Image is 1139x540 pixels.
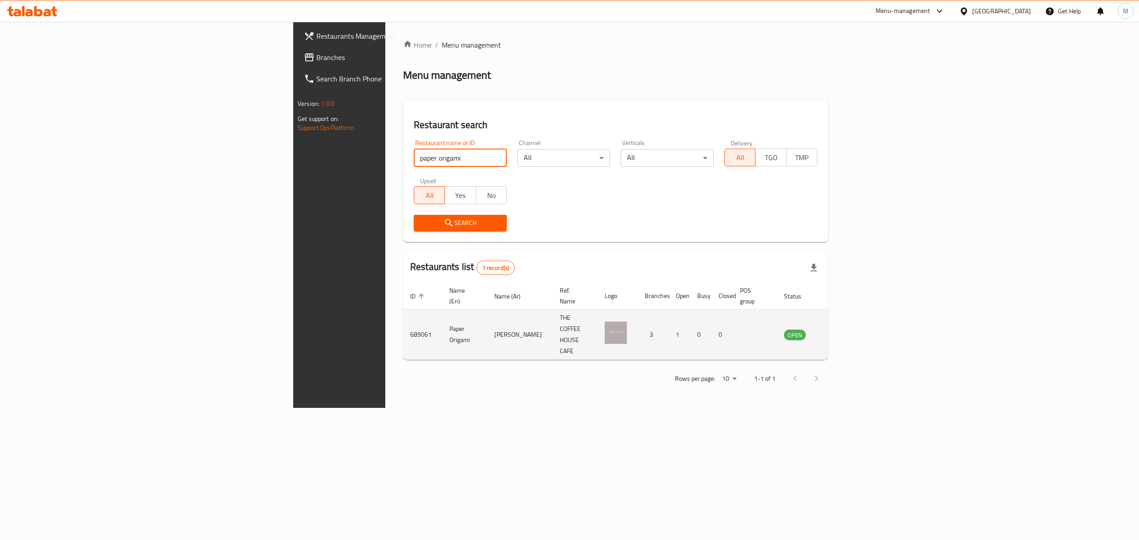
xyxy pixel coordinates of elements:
span: Name (Ar) [494,291,532,302]
div: All [517,149,610,167]
button: TMP [786,149,817,166]
div: Total records count [477,261,515,275]
th: Open [669,282,690,310]
div: Rows per page: [719,372,740,386]
button: Search [414,215,507,231]
h2: Restaurant search [414,118,817,132]
span: OPEN [784,330,806,340]
th: Action [824,282,854,310]
span: TMP [790,151,814,164]
span: 1 record(s) [477,264,515,272]
td: 1 [669,310,690,360]
span: Get support on: [298,113,339,125]
button: Yes [444,186,476,204]
span: Name (En) [449,285,477,306]
input: Search for restaurant name or ID.. [414,149,507,167]
span: Status [784,291,813,302]
a: Search Branch Phone [297,68,484,89]
span: Search [421,218,500,229]
span: All [728,151,752,164]
h2: Restaurants list [410,260,515,275]
span: Branches [316,52,477,63]
a: Support.OpsPlatform [298,122,354,133]
table: enhanced table [403,282,854,360]
img: Paper Origami [605,322,627,344]
span: Search Branch Phone [316,73,477,84]
td: THE COFFEE HOUSE CAFE [553,310,598,360]
span: Restaurants Management [316,31,477,41]
a: Restaurants Management [297,25,484,47]
button: All [414,186,445,204]
div: All [621,149,714,167]
label: Upsell [420,177,436,184]
button: All [724,149,755,166]
span: TGO [759,151,783,164]
th: Branches [638,282,669,310]
a: Branches [297,47,484,68]
div: Menu-management [876,6,930,16]
span: Yes [448,189,472,202]
th: Busy [690,282,711,310]
label: Delivery [731,140,753,146]
td: 0 [690,310,711,360]
span: 1.0.0 [321,98,335,109]
span: Version: [298,98,319,109]
p: 1-1 of 1 [754,373,775,384]
div: [GEOGRAPHIC_DATA] [972,6,1031,16]
nav: breadcrumb [403,40,828,50]
td: [PERSON_NAME] [487,310,553,360]
span: No [480,189,503,202]
span: All [418,189,441,202]
td: 0 [711,310,733,360]
span: Ref. Name [560,285,587,306]
th: Logo [598,282,638,310]
p: Rows per page: [675,373,715,384]
div: Export file [803,257,824,278]
button: No [476,186,507,204]
span: M [1123,6,1128,16]
th: Closed [711,282,733,310]
span: POS group [740,285,766,306]
td: 3 [638,310,669,360]
button: TGO [755,149,786,166]
span: ID [410,291,427,302]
